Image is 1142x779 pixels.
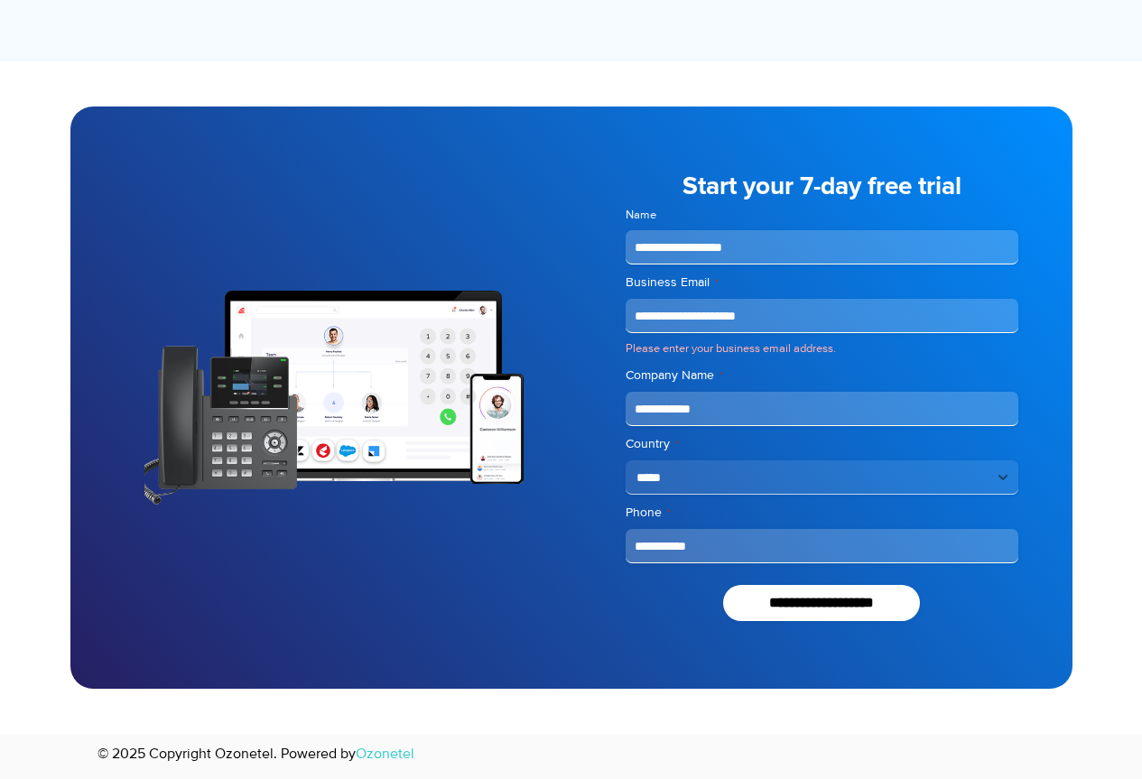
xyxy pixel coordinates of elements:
label: Company Name [626,366,1018,385]
label: Name [626,207,1018,224]
div: Please enter your business email address. [626,340,1018,357]
label: Country [626,435,1018,453]
label: Phone [626,504,1018,522]
a: Ozonetel [356,743,414,765]
label: Business Email [626,274,1018,292]
h5: Start your 7-day free trial [626,174,1018,199]
p: © 2025 Copyright Ozonetel. Powered by [97,743,782,765]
